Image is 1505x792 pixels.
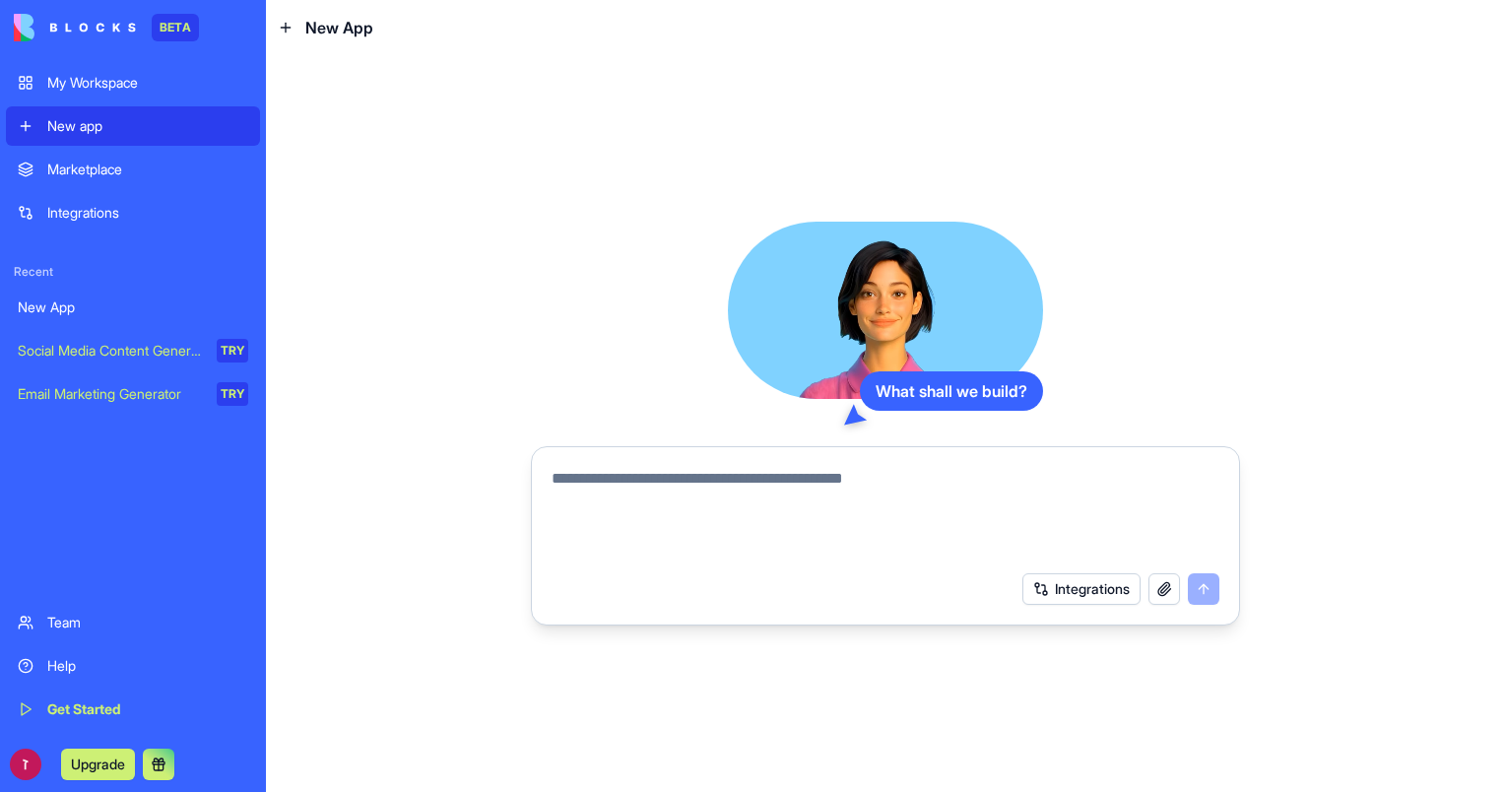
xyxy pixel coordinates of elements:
div: Get Started [47,699,248,719]
span: Recent [6,264,260,280]
button: Upgrade [61,749,135,780]
div: What shall we build? [860,371,1043,411]
div: Help [47,656,248,676]
div: TRY [217,339,248,363]
div: Email Marketing Generator [18,384,203,404]
div: Marketplace [47,160,248,179]
button: Integrations [1022,573,1141,605]
a: New app [6,106,260,146]
a: Marketplace [6,150,260,189]
a: Get Started [6,690,260,729]
a: My Workspace [6,63,260,102]
a: Social Media Content GeneratorTRY [6,331,260,370]
a: New App [6,288,260,327]
div: Social Media Content Generator [18,341,203,361]
div: Team [47,613,248,632]
a: Upgrade [61,754,135,773]
div: My Workspace [47,73,248,93]
div: BETA [152,14,199,41]
div: TRY [217,382,248,406]
img: ACg8ocI3W0A8TAtQAi5LGd3ZGkV72beD2i5R9jN2xjIhFdXQoFXKoAku=s96-c [10,749,41,780]
div: Integrations [47,203,248,223]
a: BETA [14,14,199,41]
a: Integrations [6,193,260,232]
a: Email Marketing GeneratorTRY [6,374,260,414]
div: New app [47,116,248,136]
a: Help [6,646,260,686]
span: New App [305,16,373,39]
div: New App [18,297,248,317]
img: logo [14,14,136,41]
a: Team [6,603,260,642]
